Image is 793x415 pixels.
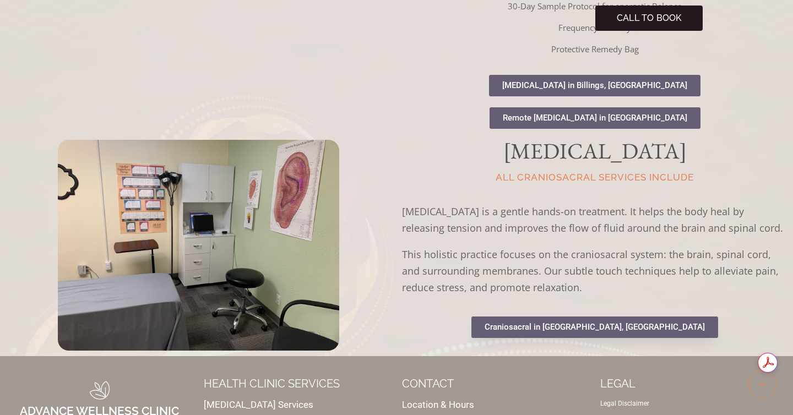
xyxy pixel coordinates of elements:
[402,203,787,236] p: [MEDICAL_DATA] is a gentle hands-on treatment. It helps the body heal by releasing tension and im...
[617,11,681,25] span: CALL TO BOOK
[402,173,787,182] p: all Craniosacral Services include
[600,378,787,389] p: LEGAL
[402,140,787,162] h2: [MEDICAL_DATA]
[402,377,454,390] a: CONTACT
[204,377,340,390] a: HEALTH CLINIC SERVICES
[471,316,718,338] a: Craniosacral in [GEOGRAPHIC_DATA], [GEOGRAPHIC_DATA]
[402,42,787,56] p: Protective Remedy Bag
[204,399,313,410] a: [MEDICAL_DATA] Services
[490,107,700,129] a: Remote [MEDICAL_DATA] in [GEOGRAPHIC_DATA]
[502,81,687,90] span: [MEDICAL_DATA] in Billings, [GEOGRAPHIC_DATA]
[402,246,787,296] p: This holistic practice focuses on the craniosacral system: the brain, spinal cord, and surroundin...
[402,399,474,410] a: Location & Hours
[748,370,776,398] a: Scroll to top
[600,400,649,407] a: Legal Disclaimer
[485,323,705,331] span: Craniosacral in [GEOGRAPHIC_DATA], [GEOGRAPHIC_DATA]
[489,75,700,96] a: [MEDICAL_DATA] in Billings, [GEOGRAPHIC_DATA]
[595,6,703,31] a: CALL TO BOOK
[503,114,687,122] span: Remote [MEDICAL_DATA] in [GEOGRAPHIC_DATA]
